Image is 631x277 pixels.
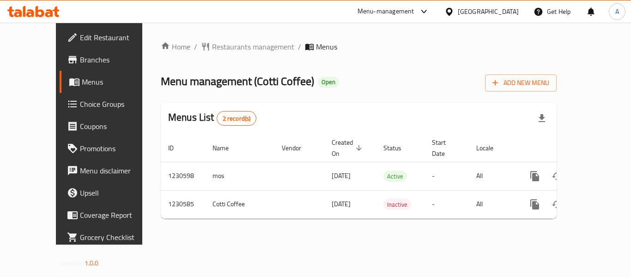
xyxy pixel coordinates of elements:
[318,78,339,86] span: Open
[201,41,294,52] a: Restaurants management
[524,165,546,187] button: more
[168,111,256,126] h2: Menus List
[318,77,339,88] div: Open
[60,26,161,49] a: Edit Restaurant
[161,71,314,92] span: Menu management ( Cotti Coffee )
[194,41,197,52] li: /
[205,162,274,190] td: mos
[524,193,546,215] button: more
[358,6,414,17] div: Menu-management
[60,71,161,93] a: Menus
[80,209,154,221] span: Coverage Report
[161,41,190,52] a: Home
[60,49,161,71] a: Branches
[425,190,469,218] td: -
[469,190,516,218] td: All
[217,111,257,126] div: Total records count
[332,170,351,182] span: [DATE]
[383,171,407,182] div: Active
[546,165,568,187] button: Change Status
[205,190,274,218] td: Cotti Coffee
[531,107,553,129] div: Export file
[80,143,154,154] span: Promotions
[212,41,294,52] span: Restaurants management
[615,6,619,17] span: A
[161,162,205,190] td: 1230598
[217,114,256,123] span: 2 record(s)
[61,257,83,269] span: Version:
[80,121,154,132] span: Coupons
[161,41,557,52] nav: breadcrumb
[458,6,519,17] div: [GEOGRAPHIC_DATA]
[80,98,154,110] span: Choice Groups
[80,232,154,243] span: Grocery Checklist
[476,142,505,154] span: Locale
[80,187,154,198] span: Upsell
[60,226,161,248] a: Grocery Checklist
[212,142,241,154] span: Name
[469,162,516,190] td: All
[60,204,161,226] a: Coverage Report
[492,77,549,89] span: Add New Menu
[168,142,186,154] span: ID
[82,76,154,87] span: Menus
[60,93,161,115] a: Choice Groups
[383,171,407,182] span: Active
[80,54,154,65] span: Branches
[316,41,337,52] span: Menus
[60,160,161,182] a: Menu disclaimer
[282,142,313,154] span: Vendor
[332,198,351,210] span: [DATE]
[432,137,458,159] span: Start Date
[60,182,161,204] a: Upsell
[60,137,161,160] a: Promotions
[383,199,411,210] span: Inactive
[161,134,620,219] table: enhanced table
[60,115,161,137] a: Coupons
[298,41,301,52] li: /
[383,142,413,154] span: Status
[546,193,568,215] button: Change Status
[80,32,154,43] span: Edit Restaurant
[161,190,205,218] td: 1230585
[332,137,365,159] span: Created On
[516,134,620,162] th: Actions
[85,257,99,269] span: 1.0.0
[80,165,154,176] span: Menu disclaimer
[425,162,469,190] td: -
[485,74,557,92] button: Add New Menu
